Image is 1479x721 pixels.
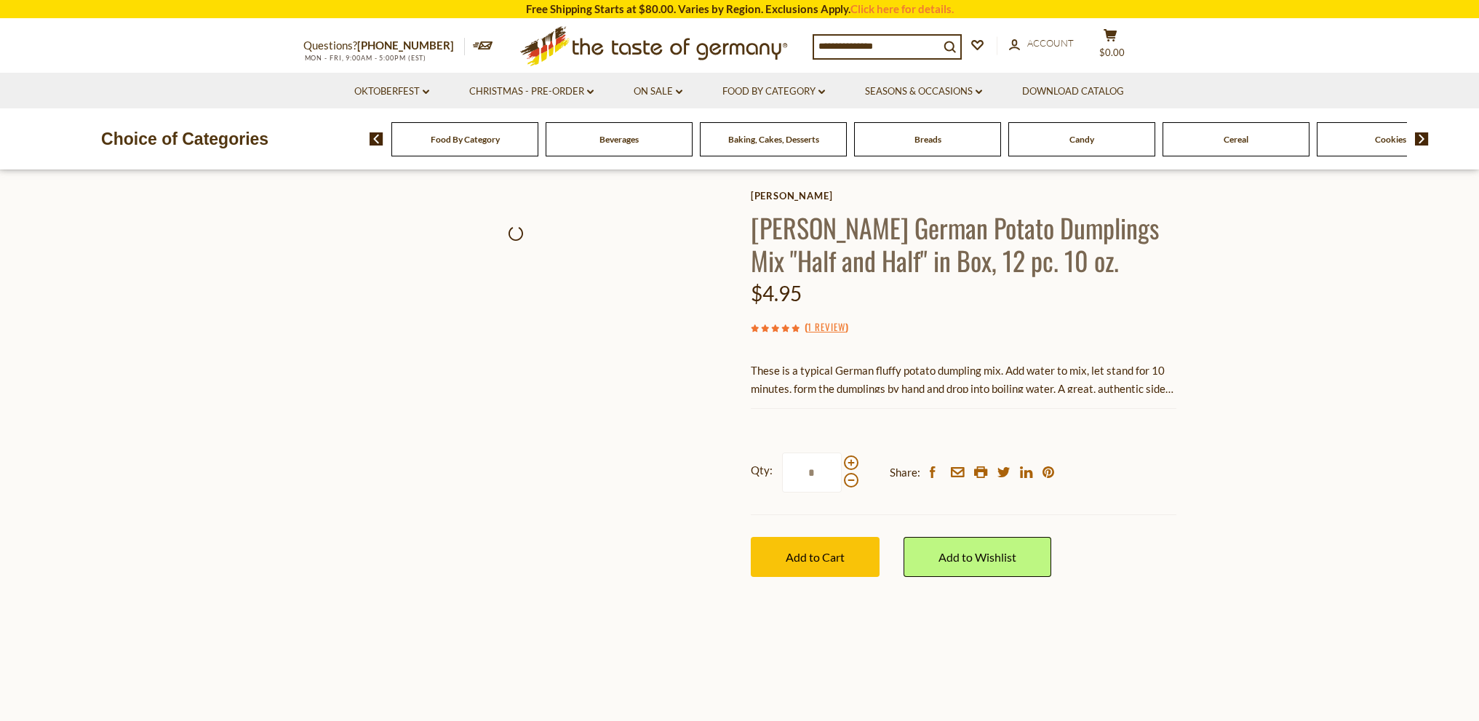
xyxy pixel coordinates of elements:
[1224,134,1248,145] a: Cereal
[904,537,1051,577] a: Add to Wishlist
[634,84,682,100] a: On Sale
[599,134,639,145] a: Beverages
[850,2,954,15] a: Click here for details.
[728,134,819,145] a: Baking, Cakes, Desserts
[303,36,465,55] p: Questions?
[354,84,429,100] a: Oktoberfest
[865,84,982,100] a: Seasons & Occasions
[751,537,880,577] button: Add to Cart
[303,54,427,62] span: MON - FRI, 9:00AM - 5:00PM (EST)
[1375,134,1406,145] a: Cookies
[431,134,500,145] a: Food By Category
[1415,132,1429,146] img: next arrow
[751,362,1176,398] p: These is a typical German fluffy potato dumpling mix. Add water to mix, let stand for 10 minutes,...
[805,319,848,334] span: ( )
[782,453,842,493] input: Qty:
[1022,84,1124,100] a: Download Catalog
[1089,28,1133,65] button: $0.00
[370,132,383,146] img: previous arrow
[751,281,802,306] span: $4.95
[1027,37,1074,49] span: Account
[914,134,941,145] a: Breads
[751,211,1176,276] h1: [PERSON_NAME] German Potato Dumplings Mix "Half and Half" in Box, 12 pc. 10 oz.
[786,550,845,564] span: Add to Cart
[357,39,454,52] a: [PHONE_NUMBER]
[808,319,845,335] a: 1 Review
[751,461,773,479] strong: Qty:
[469,84,594,100] a: Christmas - PRE-ORDER
[1009,36,1074,52] a: Account
[1069,134,1094,145] a: Candy
[1099,47,1125,58] span: $0.00
[751,190,1176,202] a: [PERSON_NAME]
[722,84,825,100] a: Food By Category
[890,463,920,482] span: Share:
